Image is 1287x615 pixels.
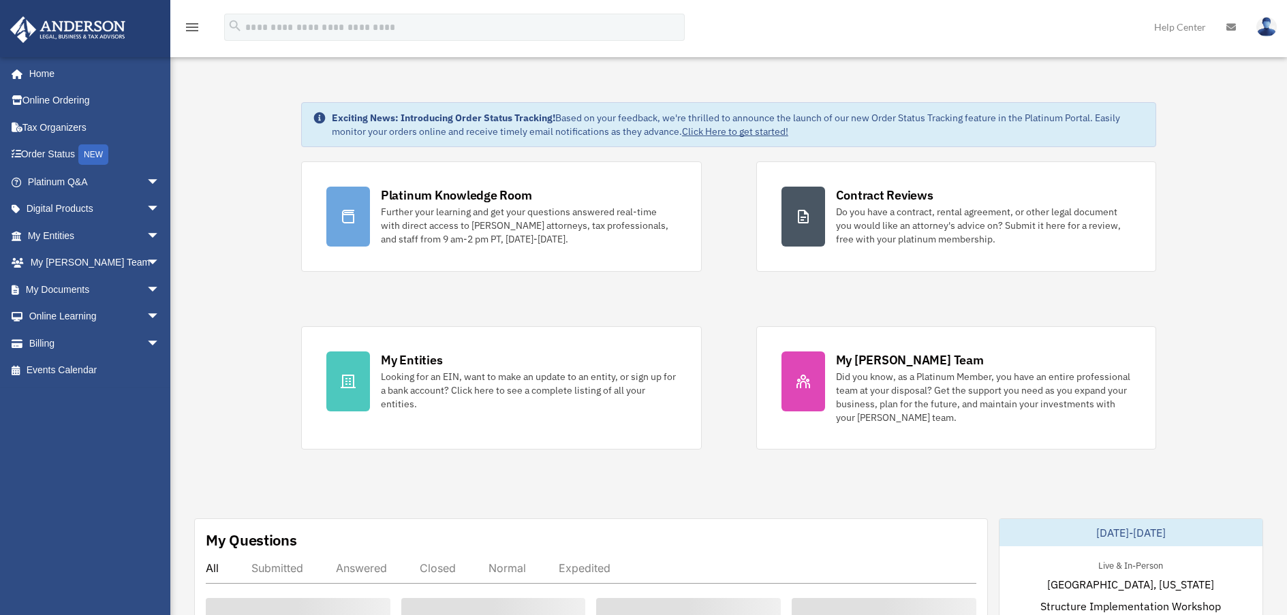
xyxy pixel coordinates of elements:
a: My Entitiesarrow_drop_down [10,222,181,249]
span: Structure Implementation Workshop [1040,598,1221,614]
div: Further your learning and get your questions answered real-time with direct access to [PERSON_NAM... [381,205,677,246]
a: Platinum Knowledge Room Further your learning and get your questions answered real-time with dire... [301,161,702,272]
a: My Documentsarrow_drop_down [10,276,181,303]
a: My Entities Looking for an EIN, want to make an update to an entity, or sign up for a bank accoun... [301,326,702,450]
i: menu [184,19,200,35]
span: arrow_drop_down [146,195,174,223]
div: Did you know, as a Platinum Member, you have an entire professional team at your disposal? Get th... [836,370,1132,424]
div: Live & In-Person [1087,557,1174,571]
span: arrow_drop_down [146,168,174,196]
a: Billingarrow_drop_down [10,330,181,357]
div: My Questions [206,530,297,550]
a: Order StatusNEW [10,141,181,169]
a: Contract Reviews Do you have a contract, rental agreement, or other legal document you would like... [756,161,1157,272]
div: My [PERSON_NAME] Team [836,351,984,368]
img: Anderson Advisors Platinum Portal [6,16,129,43]
div: Do you have a contract, rental agreement, or other legal document you would like an attorney's ad... [836,205,1132,246]
div: My Entities [381,351,442,368]
div: Based on your feedback, we're thrilled to announce the launch of our new Order Status Tracking fe... [332,111,1145,138]
span: arrow_drop_down [146,222,174,250]
div: NEW [78,144,108,165]
a: menu [184,24,200,35]
a: Home [10,60,174,87]
span: arrow_drop_down [146,330,174,358]
div: Expedited [559,561,610,575]
a: Click Here to get started! [682,125,788,138]
a: Tax Organizers [10,114,181,141]
div: Closed [420,561,456,575]
div: Contract Reviews [836,187,933,204]
a: My [PERSON_NAME] Teamarrow_drop_down [10,249,181,277]
span: arrow_drop_down [146,276,174,304]
div: All [206,561,219,575]
a: Platinum Q&Aarrow_drop_down [10,168,181,195]
span: arrow_drop_down [146,303,174,331]
div: Looking for an EIN, want to make an update to an entity, or sign up for a bank account? Click her... [381,370,677,411]
div: Platinum Knowledge Room [381,187,532,204]
a: Digital Productsarrow_drop_down [10,195,181,223]
div: Submitted [251,561,303,575]
a: Online Learningarrow_drop_down [10,303,181,330]
a: My [PERSON_NAME] Team Did you know, as a Platinum Member, you have an entire professional team at... [756,326,1157,450]
span: arrow_drop_down [146,249,174,277]
span: [GEOGRAPHIC_DATA], [US_STATE] [1047,576,1214,593]
div: [DATE]-[DATE] [999,519,1262,546]
strong: Exciting News: Introducing Order Status Tracking! [332,112,555,124]
a: Online Ordering [10,87,181,114]
a: Events Calendar [10,357,181,384]
div: Answered [336,561,387,575]
img: User Pic [1256,17,1277,37]
i: search [228,18,243,33]
div: Normal [489,561,526,575]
